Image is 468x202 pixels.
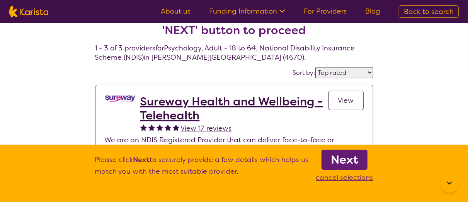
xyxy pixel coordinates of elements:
img: fullstar [157,124,163,131]
a: Funding Information [209,7,285,16]
a: Next [322,150,368,170]
a: Blog [365,7,380,16]
a: Sureway Health and Wellbeing - Telehealth [140,95,328,123]
b: Next [331,152,358,167]
h2: Select one or more providers and click the 'NEXT' button to proceed [104,9,364,37]
img: fullstar [173,124,179,131]
span: View [338,96,354,105]
p: Please click to securely provide a few details which helps us match you with the most suitable pr... [95,154,309,183]
span: Back to search [404,7,454,16]
img: fullstar [148,124,155,131]
b: Next [133,155,150,164]
img: fullstar [140,124,147,131]
a: View [328,91,364,110]
img: vgwqq8bzw4bddvbx0uac.png [105,95,136,103]
p: We are an NDIS Registered Provider that can deliver face-to-face or telehealth appointments and s... [105,134,364,169]
label: Sort by: [293,69,315,77]
img: Karista logo [9,6,48,17]
span: View 17 reviews [181,124,232,133]
a: View 17 reviews [181,123,232,134]
p: cancel selections [316,172,373,183]
a: For Providers [304,7,347,16]
img: fullstar [165,124,171,131]
a: Back to search [399,5,459,18]
a: About us [161,7,191,16]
